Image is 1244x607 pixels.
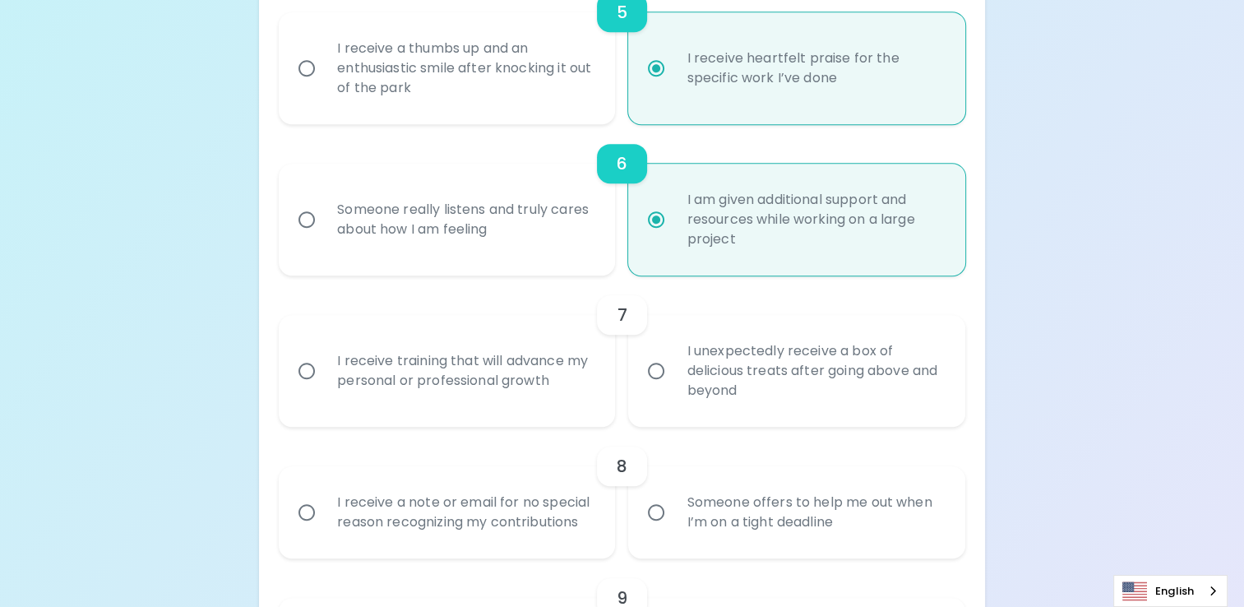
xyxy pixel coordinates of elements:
[279,427,965,558] div: choice-group-check
[324,180,606,259] div: Someone really listens and truly cares about how I am feeling
[324,19,606,118] div: I receive a thumbs up and an enthusiastic smile after knocking it out of the park
[673,322,955,420] div: I unexpectedly receive a box of delicious treats after going above and beyond
[1113,575,1228,607] aside: Language selected: English
[324,331,606,410] div: I receive training that will advance my personal or professional growth
[673,29,955,108] div: I receive heartfelt praise for the specific work I’ve done
[673,170,955,269] div: I am given additional support and resources while working on a large project
[617,151,627,177] h6: 6
[279,124,965,276] div: choice-group-check
[617,453,627,480] h6: 8
[1114,576,1227,606] a: English
[1113,575,1228,607] div: Language
[279,276,965,427] div: choice-group-check
[673,473,955,552] div: Someone offers to help me out when I’m on a tight deadline
[617,302,627,328] h6: 7
[324,473,606,552] div: I receive a note or email for no special reason recognizing my contributions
